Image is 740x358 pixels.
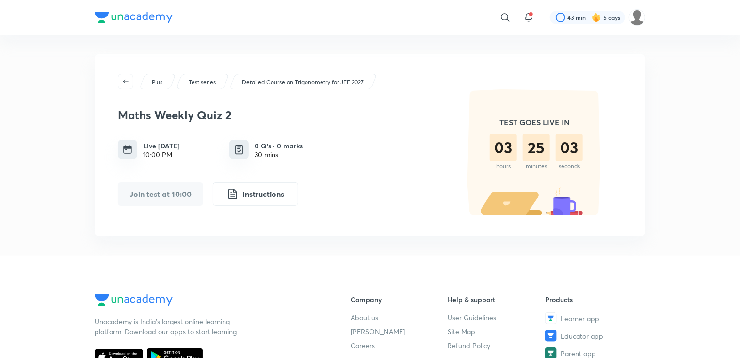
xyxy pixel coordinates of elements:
[351,312,448,323] a: About us
[629,9,645,26] img: Sai Rakshith
[241,78,366,87] a: Detailed Course on Trigonometry for JEE 2027
[490,134,517,161] div: 03
[490,163,517,170] div: hours
[523,134,550,161] div: 25
[351,341,375,351] span: Careers
[561,331,603,341] span: Educator app
[233,144,245,156] img: quiz info
[95,294,173,306] img: Company Logo
[143,141,180,151] h6: Live [DATE]
[143,151,180,159] div: 10:00 PM
[118,182,203,206] button: Join test at 10:00
[545,330,557,342] img: Educator app
[150,78,164,87] a: Plus
[227,188,239,200] img: instruction
[448,312,546,323] a: User Guidelines
[448,341,546,351] a: Refund Policy
[189,78,216,87] p: Test series
[448,294,546,305] h6: Help & support
[118,108,443,122] h3: Maths Weekly Quiz 2
[95,294,320,309] a: Company Logo
[448,326,546,337] a: Site Map
[490,116,580,128] h5: TEST GOES LIVE IN
[545,312,557,324] img: Learner app
[95,12,173,23] img: Company Logo
[255,141,303,151] h6: 0 Q’s · 0 marks
[351,341,448,351] a: Careers
[123,145,132,154] img: timing
[152,78,162,87] p: Plus
[351,294,448,305] h6: Company
[351,326,448,337] a: [PERSON_NAME]
[545,330,643,342] a: Educator app
[242,78,364,87] p: Detailed Course on Trigonometry for JEE 2027
[448,89,622,215] img: timer
[561,313,599,324] span: Learner app
[523,163,550,170] div: minutes
[545,312,643,324] a: Learner app
[592,13,601,22] img: streak
[95,316,240,337] p: Unacademy is India’s largest online learning platform. Download our apps to start learning
[187,78,218,87] a: Test series
[556,163,583,170] div: seconds
[255,151,303,159] div: 30 mins
[545,294,643,305] h6: Products
[556,134,583,161] div: 03
[213,182,298,206] button: Instructions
